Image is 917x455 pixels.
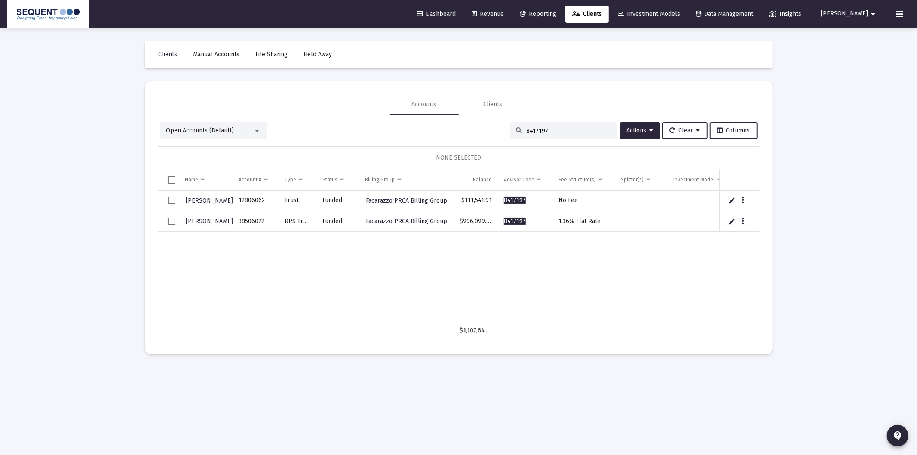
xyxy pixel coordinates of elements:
[559,176,596,183] div: Fee Structure(s)
[179,169,233,190] td: Column Name
[168,197,175,204] div: Select row
[185,176,199,183] div: Name
[297,46,339,63] a: Held Away
[410,6,463,23] a: Dashboard
[553,191,615,211] td: No Fee
[168,218,175,225] div: Select row
[454,191,498,211] td: $111,541.91
[412,100,437,109] div: Accounts
[168,176,175,184] div: Select all
[710,122,758,139] button: Columns
[297,176,304,183] span: Show filter options for column 'Type'
[670,127,700,134] span: Clear
[473,176,492,183] div: Balance
[233,211,279,232] td: 38506022
[187,46,247,63] a: Manual Accounts
[689,6,760,23] a: Data Management
[454,169,498,190] td: Column Balance
[185,194,234,207] a: [PERSON_NAME]
[396,176,402,183] span: Show filter options for column 'Billing Group'
[465,6,511,23] a: Revenue
[256,51,288,58] span: File Sharing
[366,197,447,204] span: Facarazzo PRCA Billing Group
[504,176,534,183] div: Advisor Code
[158,169,760,341] div: Data grid
[322,217,353,226] div: Funded
[553,169,615,190] td: Column Fee Structure(s)
[460,326,492,335] div: $1,107,641.79
[536,176,542,183] span: Show filter options for column 'Advisor Code'
[186,197,233,204] span: [PERSON_NAME]
[365,215,448,227] a: Facarazzo PRCA Billing Group
[263,176,270,183] span: Show filter options for column 'Account #'
[565,6,609,23] a: Clients
[249,46,295,63] a: File Sharing
[165,154,753,162] div: NONE SELECTED
[520,10,556,18] span: Reporting
[645,176,651,183] span: Show filter options for column 'Splitter(s)'
[728,218,736,225] a: Edit
[316,169,359,190] td: Column Status
[810,5,889,22] button: [PERSON_NAME]
[152,46,184,63] a: Clients
[553,211,615,232] td: 1.36% Flat Rate
[185,215,245,227] a: [PERSON_NAME] TTE
[821,10,868,18] span: [PERSON_NAME]
[662,122,708,139] button: Clear
[615,169,667,190] td: Column Splitter(s)
[572,10,602,18] span: Clients
[279,169,316,190] td: Column Type
[233,191,279,211] td: 12806062
[716,176,722,183] span: Show filter options for column 'Investment Model'
[868,6,878,23] mat-icon: arrow_drop_down
[611,6,687,23] a: Investment Models
[285,176,296,183] div: Type
[728,197,736,204] a: Edit
[304,51,332,58] span: Held Away
[366,218,447,225] span: Facarazzo PRCA Billing Group
[598,176,604,183] span: Show filter options for column 'Fee Structure(s)'
[200,176,206,183] span: Show filter options for column 'Name'
[365,176,395,183] div: Billing Group
[620,122,660,139] button: Actions
[193,51,240,58] span: Manual Accounts
[498,169,553,190] td: Column Advisor Code
[472,10,504,18] span: Revenue
[322,176,337,183] div: Status
[239,176,262,183] div: Account #
[892,430,903,441] mat-icon: contact_support
[621,176,644,183] div: Splitter(s)
[159,51,178,58] span: Clients
[717,127,750,134] span: Columns
[417,10,456,18] span: Dashboard
[673,176,715,183] div: Investment Model
[627,127,653,134] span: Actions
[454,211,498,232] td: $996,099.88
[762,6,808,23] a: Insights
[504,197,526,204] span: 8417197
[769,10,801,18] span: Insights
[339,176,345,183] span: Show filter options for column 'Status'
[166,127,234,134] span: Open Accounts (Default)
[279,211,316,232] td: RPS Trust
[186,218,245,225] span: [PERSON_NAME] TTE
[484,100,503,109] div: Clients
[696,10,753,18] span: Data Management
[322,196,353,205] div: Funded
[279,191,316,211] td: Trust
[618,10,680,18] span: Investment Models
[359,169,454,190] td: Column Billing Group
[513,6,563,23] a: Reporting
[13,6,83,23] img: Dashboard
[233,169,279,190] td: Column Account #
[365,194,448,207] a: Facarazzo PRCA Billing Group
[527,127,611,135] input: Search
[667,169,736,190] td: Column Investment Model
[504,218,526,225] span: 8417197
